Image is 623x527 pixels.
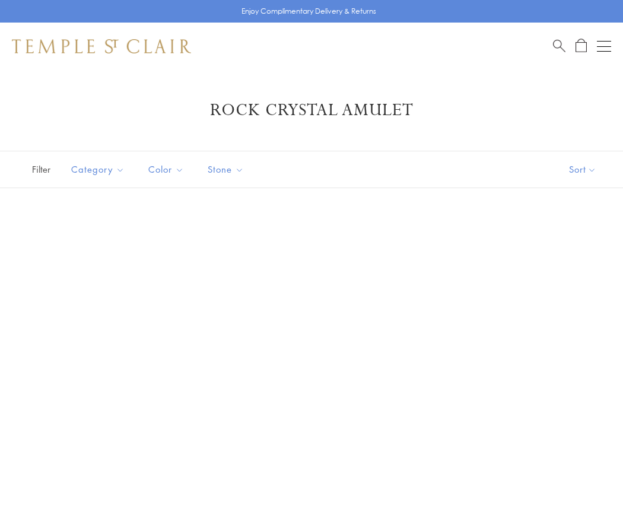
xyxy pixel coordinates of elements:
[199,156,253,183] button: Stone
[576,39,587,53] a: Open Shopping Bag
[553,39,565,53] a: Search
[142,162,193,177] span: Color
[202,162,253,177] span: Stone
[65,162,133,177] span: Category
[62,156,133,183] button: Category
[12,39,191,53] img: Temple St. Clair
[139,156,193,183] button: Color
[542,151,623,188] button: Show sort by
[597,39,611,53] button: Open navigation
[241,5,376,17] p: Enjoy Complimentary Delivery & Returns
[30,100,593,121] h1: Rock Crystal Amulet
